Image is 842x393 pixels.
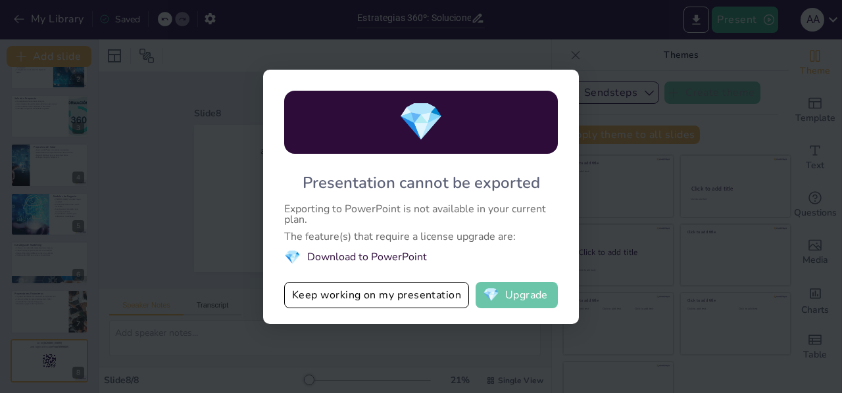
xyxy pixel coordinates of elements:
button: diamondUpgrade [476,282,558,308]
div: The feature(s) that require a license upgrade are: [284,231,558,242]
div: Presentation cannot be exported [303,172,540,193]
div: Exporting to PowerPoint is not available in your current plan. [284,204,558,225]
li: Download to PowerPoint [284,248,558,266]
span: diamond [284,248,301,266]
span: diamond [398,97,444,147]
span: diamond [483,289,499,302]
button: Keep working on my presentation [284,282,469,308]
